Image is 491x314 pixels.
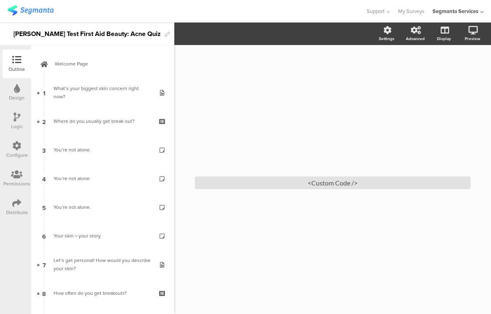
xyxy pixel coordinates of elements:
div: Outline [9,66,25,73]
div: Design [9,94,25,102]
a: 8 How often do you get breakouts? [33,279,172,307]
div: Logic [11,123,23,130]
span: 7 [43,260,46,269]
a: Welcome Page [33,50,172,78]
a: 2 Where do you usually get break out? [33,107,172,136]
div: Preview [465,36,480,42]
a: 4 You’re not alone. [33,164,172,193]
span: 2 [42,117,46,126]
div: Display [437,36,451,42]
span: 6 [42,231,46,240]
a: 5 You’re not alone. [33,193,172,221]
div: You’re not alone. [54,174,151,183]
img: segmanta logo [7,5,54,16]
div: How often do you get breakouts? [54,289,151,297]
div: Where do you usually get break out? [54,117,151,125]
div: Your skin = your story. [54,232,151,240]
div: Distribute [6,209,28,216]
span: Welcome Page [55,60,160,68]
span: 4 [42,174,46,183]
a: 6 Your skin = your story. [33,221,172,250]
a: 1 What’s your biggest skin concern right now? [33,78,172,107]
div: [PERSON_NAME] Test First Aid Beauty: Acne Quiz [14,27,161,41]
div: You’re not alone. [54,146,151,154]
span: 8 [42,289,46,298]
div: Configure [6,151,28,159]
span: 3 [42,145,46,154]
div: What’s your biggest skin concern right now? [54,84,151,101]
a: 3 You’re not alone. [33,136,172,164]
a: 7 Let’s get personal! How would you describe your skin? [33,250,172,279]
div: Advanced [406,36,425,42]
div: Let’s get personal! How would you describe your skin? [54,256,151,273]
div: Segmanta Services [432,7,478,15]
div: Settings [379,36,394,42]
span: 1 [43,88,45,97]
div: You’re not alone. [54,203,151,211]
span: Support [367,7,385,15]
span: 5 [42,203,46,212]
div: <Custom Code /> [195,176,471,189]
div: Permissions [3,180,30,187]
